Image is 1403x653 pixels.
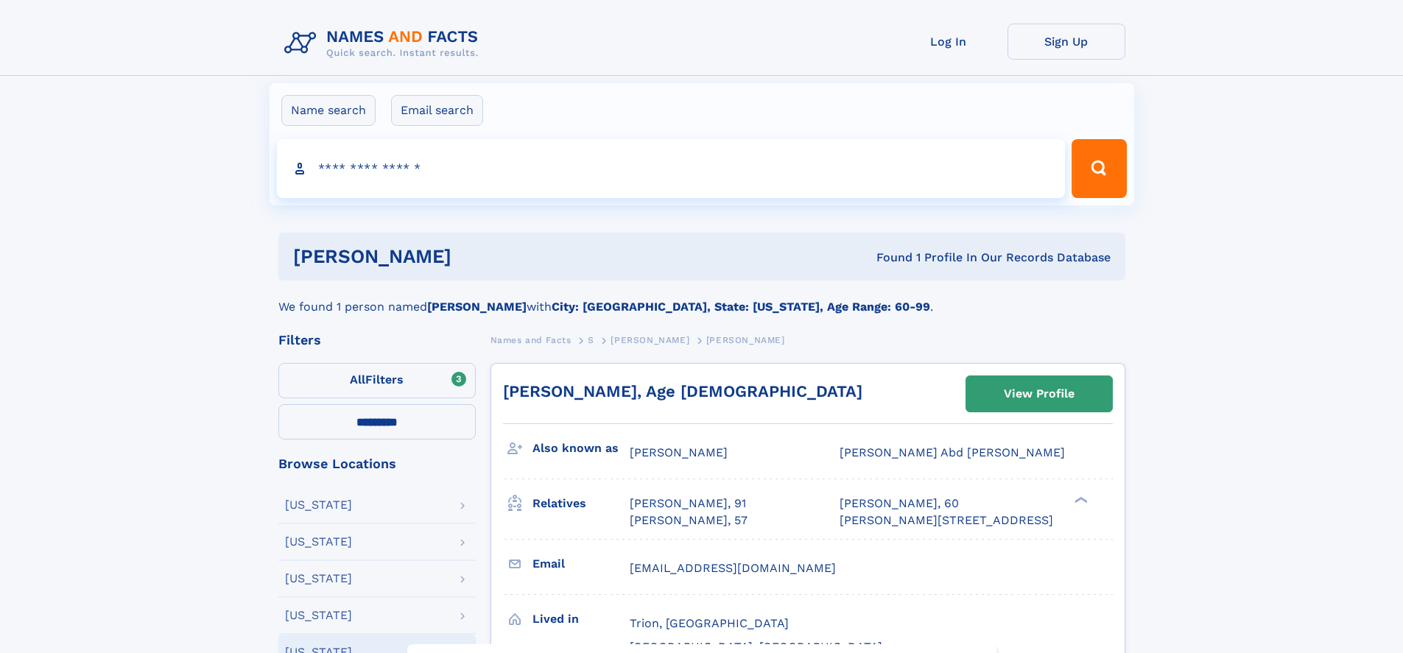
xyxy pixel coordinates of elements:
a: [PERSON_NAME], 57 [630,512,748,529]
label: Filters [278,363,476,398]
span: All [350,373,365,386]
button: Search Button [1072,139,1126,198]
label: Email search [391,95,483,126]
h1: [PERSON_NAME] [293,247,664,266]
div: [US_STATE] [285,610,352,621]
div: View Profile [1004,377,1075,411]
a: S [588,331,594,349]
span: [EMAIL_ADDRESS][DOMAIN_NAME] [630,561,836,575]
div: We found 1 person named with . [278,280,1125,316]
div: [US_STATE] [285,573,352,585]
a: Names and Facts [490,331,572,349]
h3: Relatives [532,491,630,516]
b: [PERSON_NAME] [427,300,527,314]
a: View Profile [966,376,1112,412]
div: Filters [278,333,476,347]
a: Log In [890,24,1008,60]
a: [PERSON_NAME], 91 [630,495,746,512]
h3: Email [532,551,630,576]
span: [PERSON_NAME] Abd [PERSON_NAME] [840,445,1065,459]
label: Name search [281,95,376,126]
h3: Also known as [532,436,630,461]
a: [PERSON_NAME][STREET_ADDRESS] [840,512,1053,529]
a: Sign Up [1008,24,1125,60]
div: Found 1 Profile In Our Records Database [664,250,1111,266]
span: [PERSON_NAME] [611,335,689,345]
a: [PERSON_NAME], Age [DEMOGRAPHIC_DATA] [503,382,862,400]
h3: Lived in [532,607,630,632]
div: Browse Locations [278,457,476,470]
span: S [588,335,594,345]
span: [PERSON_NAME] [706,335,785,345]
a: [PERSON_NAME], 60 [840,495,959,512]
span: Trion, [GEOGRAPHIC_DATA] [630,616,789,630]
img: Logo Names and Facts [278,24,490,63]
span: [PERSON_NAME] [630,445,728,459]
a: [PERSON_NAME] [611,331,689,349]
div: [US_STATE] [285,536,352,548]
div: [US_STATE] [285,499,352,511]
div: ❯ [1071,495,1089,505]
input: search input [277,139,1066,198]
b: City: [GEOGRAPHIC_DATA], State: [US_STATE], Age Range: 60-99 [552,300,930,314]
